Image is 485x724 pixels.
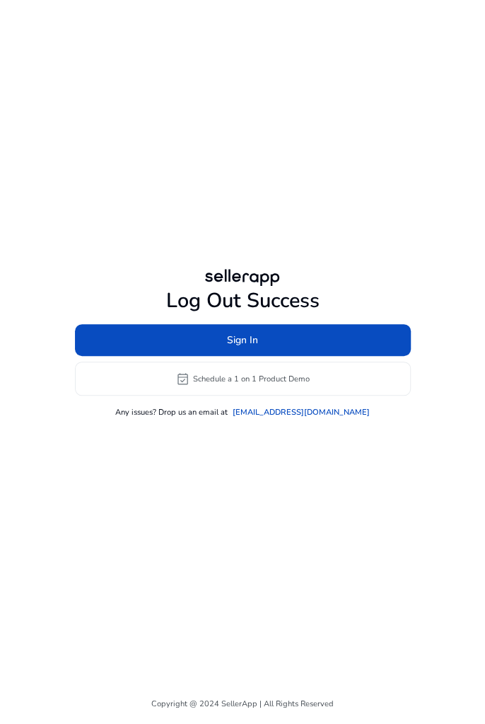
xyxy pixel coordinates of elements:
span: Sign In [227,333,258,347]
button: Sign In [75,324,411,356]
button: event_availableSchedule a 1 on 1 Product Demo [75,362,411,396]
h1: Log Out Success [75,289,411,314]
span: event_available [176,372,189,386]
p: Any issues? Drop us an email at [115,407,228,419]
a: [EMAIL_ADDRESS][DOMAIN_NAME] [233,407,370,419]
